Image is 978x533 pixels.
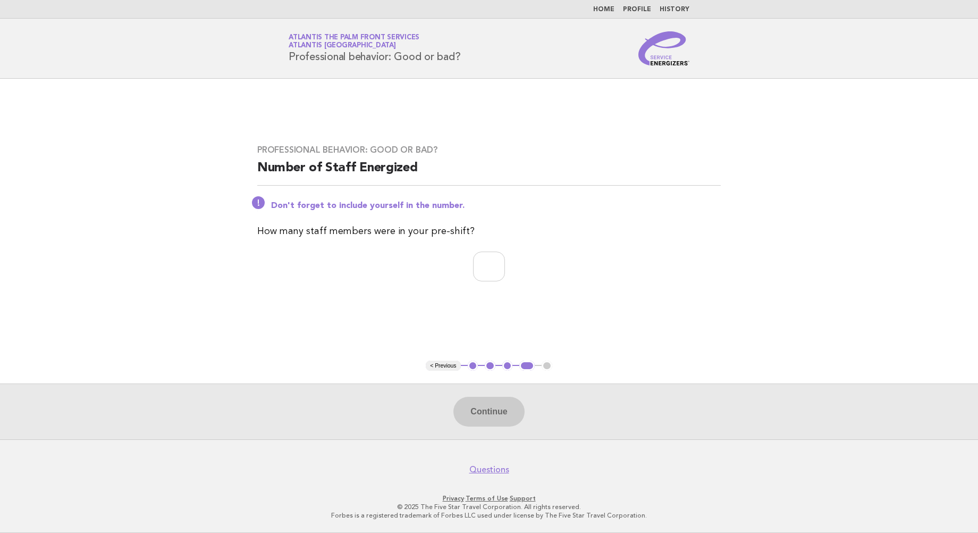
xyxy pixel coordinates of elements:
h1: Professional behavior: Good or bad? [289,35,460,62]
a: Atlantis The Palm Front ServicesAtlantis [GEOGRAPHIC_DATA] [289,34,419,49]
a: Support [510,495,536,502]
button: < Previous [426,361,460,371]
span: Atlantis [GEOGRAPHIC_DATA] [289,43,396,49]
p: © 2025 The Five Star Travel Corporation. All rights reserved. [164,503,814,511]
img: Service Energizers [638,31,689,65]
a: Home [593,6,614,13]
p: Don't forget to include yourself in the number. [271,201,721,211]
button: 4 [519,361,535,371]
a: Profile [623,6,651,13]
a: Privacy [443,495,464,502]
p: Forbes is a registered trademark of Forbes LLC used under license by The Five Star Travel Corpora... [164,511,814,520]
button: 3 [502,361,513,371]
h2: Number of Staff Energized [257,160,721,186]
a: History [660,6,689,13]
a: Terms of Use [466,495,508,502]
a: Questions [469,464,509,475]
p: · · [164,494,814,503]
button: 2 [485,361,495,371]
button: 1 [468,361,478,371]
h3: Professional behavior: Good or bad? [257,145,721,155]
p: How many staff members were in your pre-shift? [257,224,721,239]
